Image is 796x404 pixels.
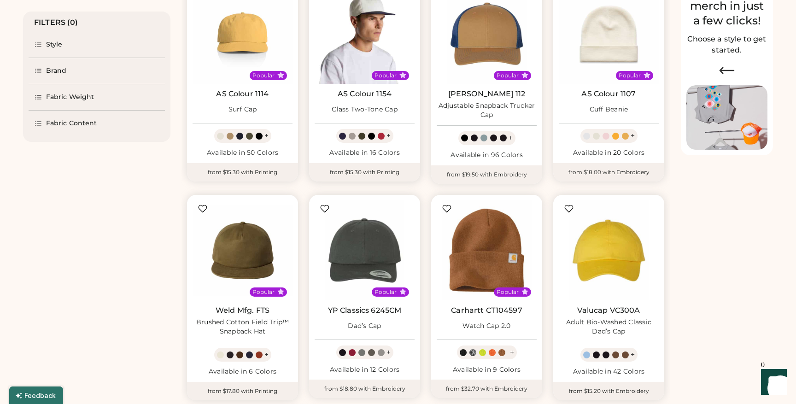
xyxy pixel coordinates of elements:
a: [PERSON_NAME] 112 [448,89,526,99]
button: Popular Style [399,288,406,295]
div: Available in 96 Colors [437,151,537,160]
div: + [264,350,269,360]
div: Cuff Beanie [590,105,628,114]
div: Popular [619,72,641,79]
a: YP Classics 6245CM [328,306,402,315]
div: Dad’s Cap [348,322,381,331]
div: from $17.80 with Printing [187,382,298,400]
a: AS Colour 1154 [338,89,392,99]
div: from $18.00 with Embroidery [553,163,664,182]
button: Popular Style [277,72,284,79]
div: Adult Bio-Washed Classic Dad’s Cap [559,318,659,336]
div: + [386,347,391,357]
a: Carhartt CT104597 [451,306,522,315]
button: Popular Style [521,72,528,79]
div: Available in 12 Colors [315,365,415,375]
div: Adjustable Snapback Trucker Cap [437,101,537,120]
div: + [510,347,514,357]
div: from $15.30 with Printing [187,163,298,182]
div: from $15.20 with Embroidery [553,382,664,400]
div: Surf Cap [228,105,257,114]
div: Class Two-Tone Cap [332,105,398,114]
div: Brushed Cotton Field Trip™ Snapback Hat [193,318,293,336]
div: Available in 6 Colors [193,367,293,376]
div: Style [46,40,63,49]
div: Popular [375,288,397,296]
button: Popular Style [277,288,284,295]
button: Popular Style [399,72,406,79]
div: Fabric Weight [46,93,94,102]
div: Available in 9 Colors [437,365,537,375]
iframe: Front Chat [752,363,792,402]
img: Carhartt CT104597 Watch Cap 2.0 [437,200,537,300]
a: Valucap VC300A [577,306,640,315]
img: Valucap VC300A Adult Bio-Washed Classic Dad’s Cap [559,200,659,300]
div: Popular [252,72,275,79]
div: Available in 16 Colors [315,148,415,158]
img: Weld Mfg. FTS Brushed Cotton Field Trip™ Snapback Hat [193,200,293,300]
div: Watch Cap 2.0 [462,322,510,331]
div: + [631,131,635,141]
a: Weld Mfg. FTS [216,306,269,315]
a: AS Colour 1107 [581,89,636,99]
div: + [631,350,635,360]
div: Brand [46,66,67,76]
div: Fabric Content [46,119,97,128]
button: Popular Style [521,288,528,295]
div: from $19.50 with Embroidery [431,165,542,184]
div: Available in 20 Colors [559,148,659,158]
div: Available in 42 Colors [559,367,659,376]
div: FILTERS (0) [34,17,78,28]
div: Popular [497,288,519,296]
div: + [264,131,269,141]
div: Available in 50 Colors [193,148,293,158]
div: from $18.80 with Embroidery [309,380,420,398]
div: from $32.70 with Embroidery [431,380,542,398]
img: YP Classics 6245CM Dad’s Cap [315,200,415,300]
div: Popular [252,288,275,296]
button: Popular Style [644,72,650,79]
a: AS Colour 1114 [216,89,269,99]
div: Popular [375,72,397,79]
div: Popular [497,72,519,79]
div: + [386,131,391,141]
div: from $15.30 with Printing [309,163,420,182]
div: + [509,133,513,143]
img: Image of Lisa Congdon Eye Print on T-Shirt and Hat [686,85,767,150]
h2: Choose a style to get started. [686,34,767,56]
